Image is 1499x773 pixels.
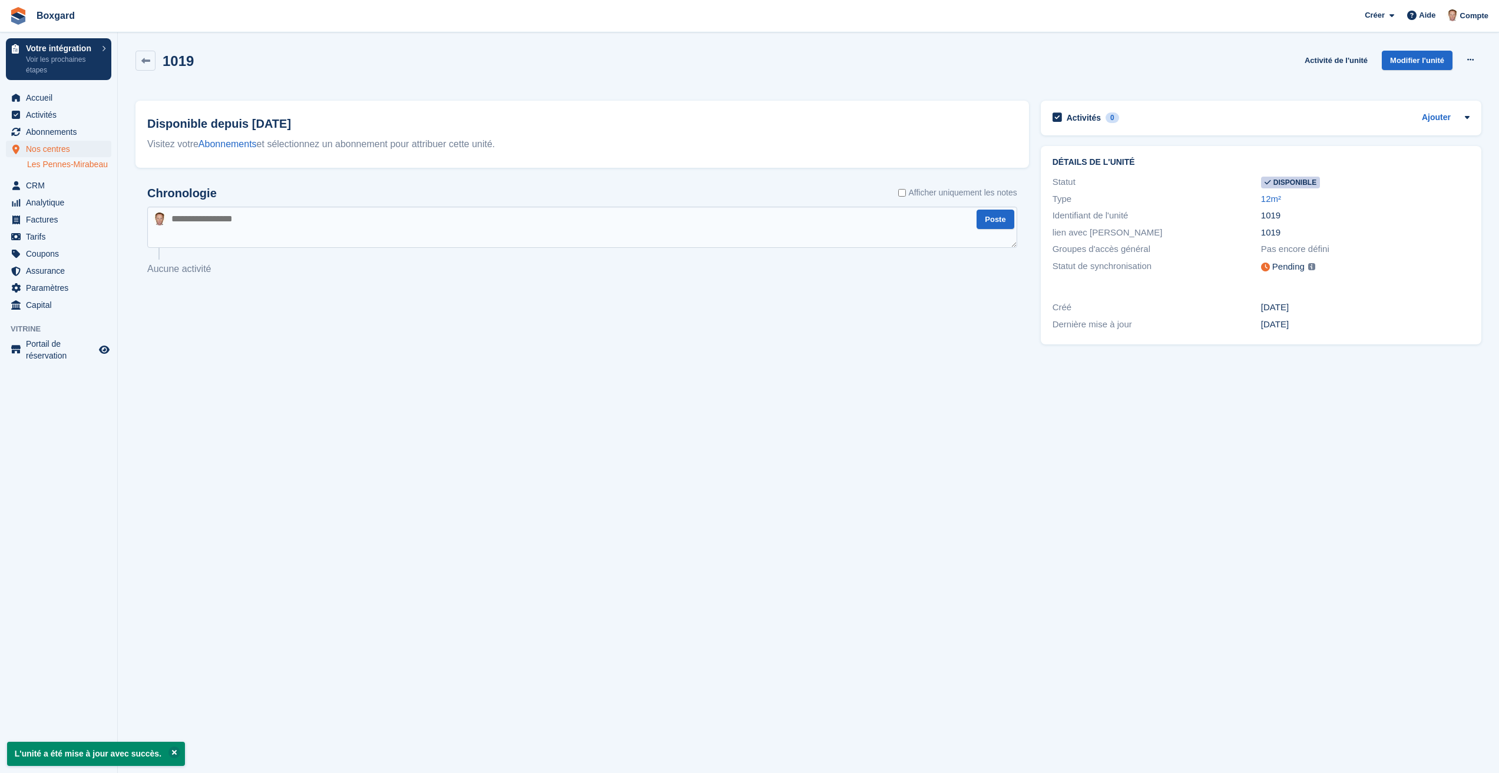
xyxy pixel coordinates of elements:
[6,141,111,157] a: menu
[1053,260,1261,274] div: Statut de synchronisation
[1053,301,1261,314] div: Créé
[1365,9,1385,21] span: Créer
[163,53,194,69] h2: 1019
[1053,318,1261,331] div: Dernière mise à jour
[1261,209,1470,223] div: 1019
[7,742,185,766] p: L'unité a été mise à jour avec succès.
[1053,175,1261,189] div: Statut
[26,124,97,140] span: Abonnements
[1382,51,1452,70] a: Modifier l'unité
[11,323,117,335] span: Vitrine
[26,338,97,361] span: Portail de réservation
[1272,260,1305,274] div: Pending
[1067,112,1101,123] h2: Activités
[26,297,97,313] span: Capital
[147,115,1017,132] h2: Disponible depuis [DATE]
[198,139,257,149] a: Abonnements
[977,210,1014,229] button: Poste
[147,137,1017,151] div: Visitez votre et sélectionnez un abonnement pour attribuer cette unité.
[9,7,27,25] img: stora-icon-8386f47178a22dfd0bd8f6a31ec36ba5ce8667c1dd55bd0f319d3a0aa187defe.svg
[1261,194,1281,204] a: 12m²
[26,44,96,52] p: Votre intégration
[6,38,111,80] a: Votre intégration Voir les prochaines étapes
[26,141,97,157] span: Nos centres
[26,177,97,194] span: CRM
[26,211,97,228] span: Factures
[1308,263,1315,270] img: icon-info-grey-7440780725fd019a000dd9b08b2336e03edf1995a4989e88bcd33f0948082b44.svg
[6,211,111,228] a: menu
[6,89,111,106] a: menu
[1053,243,1261,256] div: Groupes d'accès général
[1419,9,1435,21] span: Aide
[32,6,80,25] a: Boxgard
[6,124,111,140] a: menu
[6,228,111,245] a: menu
[26,54,96,75] p: Voir les prochaines étapes
[26,89,97,106] span: Accueil
[147,262,1017,276] p: Aucune activité
[97,343,111,357] a: Boutique d'aperçu
[6,338,111,361] a: menu
[153,213,166,225] img: Alban Mackay
[898,187,1017,199] label: Afficher uniquement les notes
[6,263,111,279] a: menu
[26,194,97,211] span: Analytique
[6,297,111,313] a: menu
[6,194,111,211] a: menu
[26,280,97,296] span: Paramètres
[6,107,111,123] a: menu
[1053,226,1261,240] div: lien avec [PERSON_NAME]
[1300,51,1372,70] a: Activité de l'unité
[1053,158,1470,167] h2: Détails de l'unité
[1261,318,1470,331] div: [DATE]
[898,187,906,199] input: Afficher uniquement les notes
[1261,243,1470,256] div: Pas encore défini
[1261,226,1470,240] div: 1019
[1460,10,1488,22] span: Compte
[26,228,97,245] span: Tarifs
[1261,177,1320,188] span: Disponible
[27,159,111,170] a: Les Pennes-Mirabeau
[6,177,111,194] a: menu
[1053,209,1261,223] div: Identifiant de l'unité
[6,280,111,296] a: menu
[1422,111,1451,125] a: Ajouter
[1447,9,1458,21] img: Alban Mackay
[26,245,97,262] span: Coupons
[1261,301,1470,314] div: [DATE]
[26,263,97,279] span: Assurance
[6,245,111,262] a: menu
[1106,112,1119,123] div: 0
[1053,193,1261,206] div: Type
[26,107,97,123] span: Activités
[147,187,217,200] h2: Chronologie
